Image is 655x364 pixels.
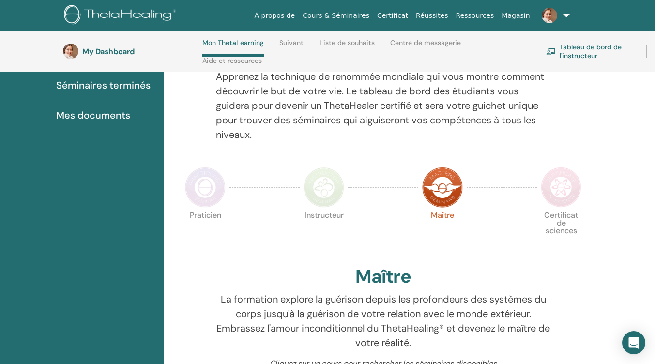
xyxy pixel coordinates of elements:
[304,167,344,208] img: Instructor
[299,7,373,25] a: Cours & Séminaires
[304,212,344,252] p: Instructeur
[541,212,581,252] p: Certificat de sciences
[498,7,533,25] a: Magasin
[82,47,179,56] h3: My Dashboard
[422,167,463,208] img: Master
[452,7,498,25] a: Ressources
[216,292,550,350] p: La formation explore la guérison depuis les profondeurs des systèmes du corps jusqu'à la guérison...
[412,7,452,25] a: Réussites
[422,212,463,252] p: Maître
[390,39,461,54] a: Centre de messagerie
[56,78,151,92] span: Séminaires terminés
[320,39,375,54] a: Liste de souhaits
[202,57,262,72] a: Aide et ressources
[64,5,180,27] img: logo.png
[546,48,556,55] img: chalkboard-teacher.svg
[542,8,557,23] img: default.jpg
[202,39,264,57] a: Mon ThetaLearning
[279,39,304,54] a: Suivant
[251,7,299,25] a: À propos de
[185,167,226,208] img: Practitioner
[355,266,411,288] h2: Maître
[63,44,78,59] img: default.jpg
[216,55,550,142] p: Votre voyage commence ici; bienvenue au siège de ThetaLearning. Apprenez la technique de renommée...
[546,41,635,62] a: Tableau de bord de l'instructeur
[185,212,226,252] p: Praticien
[56,108,130,122] span: Mes documents
[373,7,412,25] a: Certificat
[541,167,581,208] img: Certificate of Science
[622,331,645,354] div: Open Intercom Messenger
